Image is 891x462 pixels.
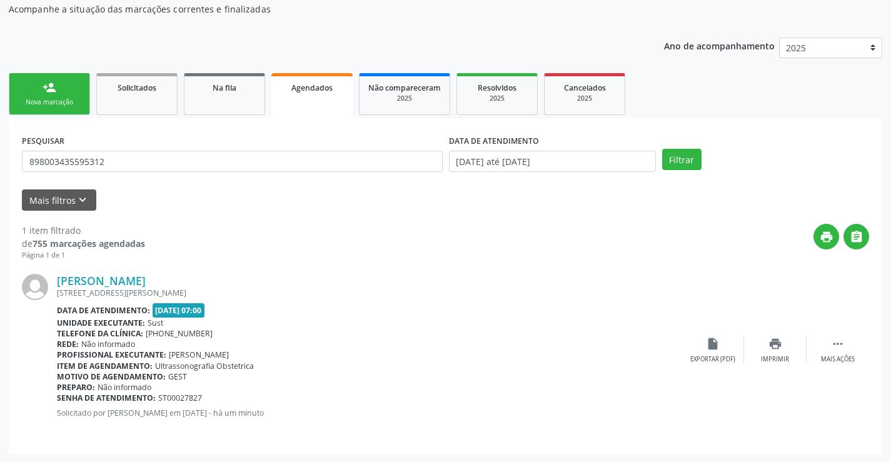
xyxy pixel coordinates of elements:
i: print [768,337,782,351]
div: Imprimir [761,355,789,364]
span: Solicitados [118,83,156,93]
label: PESQUISAR [22,131,64,151]
span: Não informado [81,339,135,349]
b: Item de agendamento: [57,361,153,371]
div: de [22,237,145,250]
div: Mais ações [821,355,855,364]
b: Profissional executante: [57,349,166,360]
span: Agendados [291,83,333,93]
button: print [813,224,839,249]
div: person_add [43,81,56,94]
span: GEST [168,371,187,382]
i: keyboard_arrow_down [76,193,89,207]
div: 2025 [553,94,616,103]
span: Não informado [98,382,151,393]
b: Data de atendimento: [57,305,150,316]
b: Rede: [57,339,79,349]
p: Acompanhe a situação das marcações correntes e finalizadas [9,3,620,16]
i:  [850,230,863,244]
input: Selecione um intervalo [449,151,656,172]
b: Senha de atendimento: [57,393,156,403]
span: Cancelados [564,83,606,93]
a: [PERSON_NAME] [57,274,146,288]
div: Nova marcação [18,98,81,107]
label: DATA DE ATENDIMENTO [449,131,539,151]
span: Ultrassonografia Obstetrica [155,361,254,371]
div: 2025 [368,94,441,103]
span: ST00027827 [158,393,202,403]
button: Mais filtroskeyboard_arrow_down [22,189,96,211]
span: Não compareceram [368,83,441,93]
div: Página 1 de 1 [22,250,145,261]
b: Preparo: [57,382,95,393]
i:  [831,337,845,351]
img: img [22,274,48,300]
b: Telefone da clínica: [57,328,143,339]
p: Solicitado por [PERSON_NAME] em [DATE] - há um minuto [57,408,682,418]
strong: 755 marcações agendadas [33,238,145,249]
span: Resolvidos [478,83,516,93]
div: Exportar (PDF) [690,355,735,364]
button: Filtrar [662,149,702,170]
i: print [820,230,833,244]
div: 2025 [466,94,528,103]
span: [PERSON_NAME] [169,349,229,360]
span: [DATE] 07:00 [153,303,205,318]
div: [STREET_ADDRESS][PERSON_NAME] [57,288,682,298]
i: insert_drive_file [706,337,720,351]
p: Ano de acompanhamento [664,38,775,53]
b: Motivo de agendamento: [57,371,166,382]
span: Na fila [213,83,236,93]
span: Sust [148,318,163,328]
span: [PHONE_NUMBER] [146,328,213,339]
button:  [843,224,869,249]
b: Unidade executante: [57,318,145,328]
input: Nome, CNS [22,151,443,172]
div: 1 item filtrado [22,224,145,237]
